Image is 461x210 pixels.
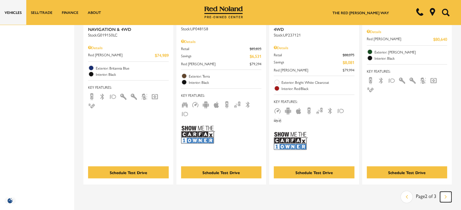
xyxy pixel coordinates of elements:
div: Schedule Test Drive [388,169,425,175]
del: $88,075 [343,52,354,58]
a: The Red [PERSON_NAME] Way [332,10,389,15]
a: Red [PERSON_NAME] $80,640 [367,36,447,42]
div: Stock : G019150LC [88,32,169,38]
img: Red Noland Pre-Owned [204,6,243,19]
span: Exterior: Bright White Clearcoat [281,79,354,85]
span: Lane Warning [141,93,148,99]
span: Interior: Black [96,71,169,77]
span: Parking Assist [367,87,374,92]
span: Red [PERSON_NAME] [274,67,343,73]
span: Backup Camera [367,77,374,83]
span: Interior: Black [374,55,447,61]
a: Retail $85,825 [181,46,262,51]
span: Fog Lights [388,77,395,83]
span: Red [PERSON_NAME] [367,36,434,42]
span: Android Auto [284,108,292,113]
span: $6,531 [250,53,261,59]
a: Red [PERSON_NAME] $79,994 [274,67,354,73]
div: Schedule Test Drive [295,169,333,175]
span: $8,081 [343,59,354,66]
span: Bluetooth [99,93,106,99]
span: $74,989 [155,52,169,58]
span: Exterior: Terra [189,73,262,79]
span: Parking Assist [88,103,95,108]
span: Backup Camera [88,93,95,99]
span: Key Features : [367,68,447,75]
span: Retail [181,46,250,51]
span: Exterior: Britannia Blue [96,65,169,71]
div: Schedule Test Drive - Used 2024 INEOS Grenadier Trialmaster Edition With Navigation & 4WD [88,166,169,178]
span: Backup Camera [223,101,230,107]
span: Interior Accents [120,93,127,99]
span: Key Features : [274,98,354,105]
span: Navigation Sys [151,93,159,99]
a: Retail $88,075 [274,52,354,58]
span: Bluetooth [326,108,334,113]
span: Interior Accents [398,77,406,83]
div: Pricing Details - Used 2024 INEOS Grenadier Wagon With Navigation & 4WD [367,29,447,34]
span: Forward Collision Warning [274,117,281,122]
span: Fog Lights [337,108,344,113]
span: Savings [181,53,250,59]
span: Keyless Entry [409,77,416,83]
div: Pricing Details - Used 2024 INEOS Grenadier Trialmaster Edition With Navigation & 4WD [88,45,169,50]
span: $79,294 [250,61,261,66]
div: Stock : UP237121 [274,32,354,38]
span: $79,994 [343,67,354,73]
div: Schedule Test Drive - Used 2024 Jeep Wrangler Rubicon 392 With Navigation & 4WD [274,166,354,178]
img: Opt-Out Icon [3,197,17,204]
div: Schedule Test Drive - Used 2024 INEOS Grenadier Wagon With Navigation & 4WD [367,166,447,178]
div: Page 2 of 3 [413,191,439,203]
span: Blind Spot Monitor [316,108,323,113]
img: Show Me the CARFAX 1-Owner Badge [274,130,308,152]
span: Android Auto [202,101,209,107]
del: $85,825 [250,46,261,51]
div: Schedule Test Drive [110,169,147,175]
span: Savings [274,59,343,66]
span: Key Features : [181,92,262,99]
a: Red [PERSON_NAME] $74,989 [88,52,169,58]
span: Exterior: [PERSON_NAME] [374,49,447,55]
span: Bluetooth [377,77,385,83]
a: Red Noland Pre-Owned [204,8,243,15]
div: Pricing Details - Used 2024 Toyota Sequoia TRD Pro With Navigation & 4WD [181,39,262,44]
span: Lane Warning [419,77,427,83]
div: Schedule Test Drive - Used 2024 Toyota Sequoia TRD Pro With Navigation & 4WD [181,166,262,178]
a: Savings $8,081 [274,59,354,66]
span: Keyless Entry [130,93,137,99]
span: Bluetooth [244,101,252,107]
div: Stock : UP048158 [181,26,262,32]
span: Apple Car-Play [295,108,302,113]
span: Interior: Black [189,79,262,85]
span: Fog Lights [109,93,116,99]
a: previous page [401,192,412,202]
span: Apple Car-Play [213,101,220,107]
a: Savings $6,531 [181,53,262,59]
img: Show Me the CARFAX 1-Owner Badge [181,123,215,146]
section: Click to Open Cookie Consent Modal [3,197,17,204]
span: Fog Lights [181,111,188,116]
a: Red [PERSON_NAME] $79,294 [181,61,262,66]
button: Open the search field [439,0,452,24]
a: next page [440,192,451,202]
div: Pricing Details - Used 2024 Jeep Wrangler Rubicon 392 With Navigation & 4WD [274,45,354,50]
span: Blind Spot Monitor [234,101,241,107]
span: Interior: Red/Black [281,85,354,92]
span: Adaptive Cruise Control [274,108,281,113]
span: Red [PERSON_NAME] [88,52,155,58]
span: Retail [274,52,343,58]
span: Navigation Sys [430,77,437,83]
div: Schedule Test Drive [202,169,240,175]
span: Adaptive Cruise Control [192,101,199,107]
span: Red [PERSON_NAME] [181,61,250,66]
span: Backup Camera [305,108,313,113]
span: Key Features : [88,84,169,91]
span: $80,640 [433,36,447,42]
span: Third Row Seats [181,101,188,107]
